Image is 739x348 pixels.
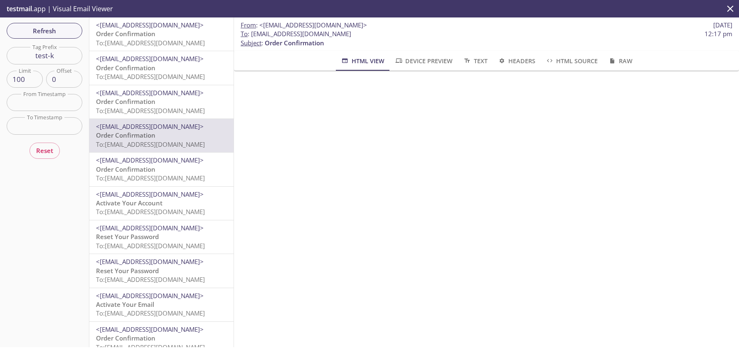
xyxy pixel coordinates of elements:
[7,4,32,13] span: testmail
[96,267,159,275] span: Reset Your Password
[96,39,205,47] span: To: [EMAIL_ADDRESS][DOMAIN_NAME]
[241,39,261,47] span: Subject
[96,97,155,106] span: Order Confirmation
[241,21,256,29] span: From
[89,187,234,220] div: <[EMAIL_ADDRESS][DOMAIN_NAME]>Activate Your AccountTo:[EMAIL_ADDRESS][DOMAIN_NAME]
[96,224,204,232] span: <[EMAIL_ADDRESS][DOMAIN_NAME]>
[96,131,155,139] span: Order Confirmation
[89,220,234,254] div: <[EMAIL_ADDRESS][DOMAIN_NAME]>Reset Your PasswordTo:[EMAIL_ADDRESS][DOMAIN_NAME]
[96,21,204,29] span: <[EMAIL_ADDRESS][DOMAIN_NAME]>
[463,56,487,66] span: Text
[241,30,732,47] p: :
[498,56,535,66] span: Headers
[96,232,159,241] span: Reset Your Password
[265,39,324,47] span: Order Confirmation
[96,106,205,115] span: To: [EMAIL_ADDRESS][DOMAIN_NAME]
[89,85,234,118] div: <[EMAIL_ADDRESS][DOMAIN_NAME]>Order ConfirmationTo:[EMAIL_ADDRESS][DOMAIN_NAME]
[96,190,204,198] span: <[EMAIL_ADDRESS][DOMAIN_NAME]>
[96,72,205,81] span: To: [EMAIL_ADDRESS][DOMAIN_NAME]
[96,165,155,173] span: Order Confirmation
[96,325,204,333] span: <[EMAIL_ADDRESS][DOMAIN_NAME]>
[30,143,60,158] button: Reset
[96,54,204,63] span: <[EMAIL_ADDRESS][DOMAIN_NAME]>
[545,56,598,66] span: HTML Source
[96,122,204,131] span: <[EMAIL_ADDRESS][DOMAIN_NAME]>
[96,300,154,309] span: Activate Your Email
[89,254,234,287] div: <[EMAIL_ADDRESS][DOMAIN_NAME]>Reset Your PasswordTo:[EMAIL_ADDRESS][DOMAIN_NAME]
[241,30,351,38] span: : [EMAIL_ADDRESS][DOMAIN_NAME]
[96,242,205,250] span: To: [EMAIL_ADDRESS][DOMAIN_NAME]
[96,30,155,38] span: Order Confirmation
[96,309,205,317] span: To: [EMAIL_ADDRESS][DOMAIN_NAME]
[96,291,204,300] span: <[EMAIL_ADDRESS][DOMAIN_NAME]>
[89,153,234,186] div: <[EMAIL_ADDRESS][DOMAIN_NAME]>Order ConfirmationTo:[EMAIL_ADDRESS][DOMAIN_NAME]
[89,119,234,152] div: <[EMAIL_ADDRESS][DOMAIN_NAME]>Order ConfirmationTo:[EMAIL_ADDRESS][DOMAIN_NAME]
[96,275,205,284] span: To: [EMAIL_ADDRESS][DOMAIN_NAME]
[96,199,163,207] span: Activate Your Account
[241,21,367,30] span: :
[713,21,732,30] span: [DATE]
[259,21,367,29] span: <[EMAIL_ADDRESS][DOMAIN_NAME]>
[394,56,453,66] span: Device Preview
[96,89,204,97] span: <[EMAIL_ADDRESS][DOMAIN_NAME]>
[705,30,732,38] span: 12:17 pm
[96,156,204,164] span: <[EMAIL_ADDRESS][DOMAIN_NAME]>
[96,174,205,182] span: To: [EMAIL_ADDRESS][DOMAIN_NAME]
[96,334,155,342] span: Order Confirmation
[36,145,53,156] span: Reset
[89,51,234,84] div: <[EMAIL_ADDRESS][DOMAIN_NAME]>Order ConfirmationTo:[EMAIL_ADDRESS][DOMAIN_NAME]
[608,56,632,66] span: Raw
[96,207,205,216] span: To: [EMAIL_ADDRESS][DOMAIN_NAME]
[89,17,234,51] div: <[EMAIL_ADDRESS][DOMAIN_NAME]>Order ConfirmationTo:[EMAIL_ADDRESS][DOMAIN_NAME]
[7,23,82,39] button: Refresh
[89,288,234,321] div: <[EMAIL_ADDRESS][DOMAIN_NAME]>Activate Your EmailTo:[EMAIL_ADDRESS][DOMAIN_NAME]
[241,30,248,38] span: To
[96,257,204,266] span: <[EMAIL_ADDRESS][DOMAIN_NAME]>
[13,25,76,36] span: Refresh
[96,140,205,148] span: To: [EMAIL_ADDRESS][DOMAIN_NAME]
[96,64,155,72] span: Order Confirmation
[340,56,384,66] span: HTML View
